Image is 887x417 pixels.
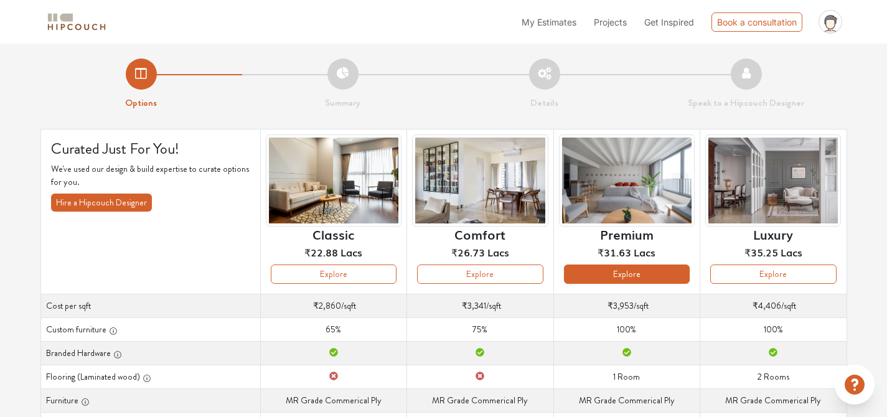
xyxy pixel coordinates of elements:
span: ₹2,860 [313,299,341,312]
p: We've used our design & build expertise to curate options for you. [51,162,250,189]
td: /sqft [407,294,553,317]
td: 2 Rooms [700,365,847,388]
button: Hire a Hipcouch Designer [51,194,152,212]
strong: Options [125,96,157,110]
h6: Classic [312,227,354,241]
td: 75% [407,317,553,341]
h6: Premium [600,227,654,241]
span: ₹4,406 [753,299,781,312]
span: Get Inspired [644,17,694,27]
img: header-preview [559,134,695,227]
span: Lacs [781,245,802,260]
strong: Summary [325,96,360,110]
span: Lacs [487,245,509,260]
th: Branded Hardware [40,341,260,365]
th: Cost per sqft [40,294,260,317]
td: MR Grade Commerical Ply [700,388,847,412]
img: header-preview [412,134,548,227]
strong: Speak to a Hipcouch Designer [688,96,804,110]
button: Explore [710,265,836,284]
span: ₹31.63 [598,245,631,260]
img: header-preview [266,134,401,227]
h6: Luxury [753,227,793,241]
td: 100% [553,317,700,341]
div: Book a consultation [711,12,802,32]
img: header-preview [705,134,841,227]
span: ₹35.25 [744,245,778,260]
td: 100% [700,317,847,341]
span: Lacs [634,245,655,260]
td: /sqft [260,294,406,317]
button: Explore [417,265,543,284]
td: MR Grade Commerical Ply [553,388,700,412]
td: MR Grade Commerical Ply [407,388,553,412]
strong: Details [530,96,558,110]
img: logo-horizontal.svg [45,11,108,33]
td: /sqft [553,294,700,317]
th: Custom furniture [40,317,260,341]
span: ₹3,953 [608,299,634,312]
th: Furniture [40,388,260,412]
td: 1 Room [553,365,700,388]
span: ₹26.73 [451,245,485,260]
span: ₹22.88 [304,245,338,260]
th: Flooring (Laminated wood) [40,365,260,388]
td: 65% [260,317,406,341]
button: Explore [564,265,690,284]
span: ₹3,341 [462,299,486,312]
span: Lacs [340,245,362,260]
span: My Estimates [522,17,576,27]
h6: Comfort [454,227,505,241]
td: MR Grade Commerical Ply [260,388,406,412]
button: Explore [271,265,397,284]
span: logo-horizontal.svg [45,8,108,36]
h4: Curated Just For You! [51,139,250,158]
span: Projects [594,17,627,27]
td: /sqft [700,294,847,317]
